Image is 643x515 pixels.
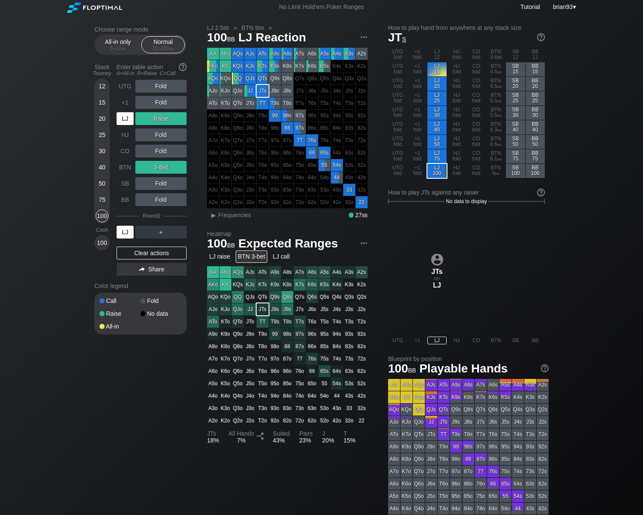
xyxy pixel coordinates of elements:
[269,48,281,60] div: A9s
[331,184,343,196] div: 100% fold in prior round
[232,147,244,159] div: 100% fold in prior round
[232,60,244,72] div: KQs
[96,236,108,249] div: 100
[244,73,256,84] div: QJs
[343,172,355,183] div: 100% fold in prior round
[408,135,427,149] div: +1 fold
[219,48,231,60] div: AKs
[244,85,256,97] div: JJ
[486,164,506,178] div: BTN 9
[294,48,306,60] div: A7s
[294,172,306,183] div: 100% fold in prior round
[427,149,447,163] div: LJ 75
[207,110,219,122] div: 100% fold in prior round
[96,193,108,206] div: 75
[269,97,281,109] div: T9s
[96,145,108,157] div: 30
[306,184,318,196] div: 100% fold in prior round
[467,48,486,62] div: CO fold
[219,159,231,171] div: 100% fold in prior round
[269,134,281,146] div: 100% fold in prior round
[447,77,466,91] div: HJ fold
[526,164,545,178] div: BB 100
[140,311,181,317] div: No data
[294,134,306,146] div: 77
[467,120,486,134] div: CO fold
[331,110,343,122] div: 100% fold in prior round
[331,122,343,134] div: 100% fold in prior round
[257,110,269,122] div: 100% fold in prior round
[331,48,343,60] div: A4s
[427,120,447,134] div: LJ 40
[520,3,540,10] a: Tutorial
[244,134,256,146] div: 100% fold in prior round
[207,97,219,109] div: ATo
[294,60,306,72] div: K7s
[356,48,368,60] div: A2s
[343,97,355,109] div: 100% fold in prior round
[506,120,525,134] div: SB 40
[553,3,573,10] span: brian93
[408,62,427,76] div: +1 fold
[497,83,502,89] span: bb
[96,209,108,222] div: 100
[447,164,466,178] div: HJ fold
[257,159,269,171] div: 100% fold in prior round
[447,149,466,163] div: HJ fold
[408,164,427,178] div: +1 fold
[331,172,343,183] div: 44
[497,156,502,162] span: bb
[232,85,244,97] div: QJo
[257,85,269,97] div: JTs
[135,80,187,93] div: Fold
[232,73,244,84] div: QQ
[506,62,525,76] div: SB 15
[96,96,108,109] div: 15
[331,60,343,72] div: 100% fold in prior round
[319,97,330,109] div: 100% fold in prior round
[257,97,269,109] div: TT
[257,134,269,146] div: 100% fold in prior round
[207,85,219,97] div: AJo
[356,147,368,159] div: 100% fold in prior round
[306,134,318,146] div: 76s
[388,77,407,91] div: UTG fold
[207,134,219,146] div: 100% fold in prior round
[467,164,486,178] div: CO fold
[356,134,368,146] div: 100% fold in prior round
[135,145,187,157] div: Fold
[219,172,231,183] div: 100% fold in prior round
[207,172,219,183] div: 100% fold in prior round
[427,135,447,149] div: LJ 50
[281,60,293,72] div: K8s
[331,147,343,159] div: 100% fold in prior round
[319,48,330,60] div: A5s
[356,110,368,122] div: 100% fold in prior round
[497,69,502,75] span: bb
[486,62,506,76] div: BTN 4.5
[294,159,306,171] div: 100% fold in prior round
[486,106,506,120] div: BTN 5.5
[244,147,256,159] div: 100% fold in prior round
[294,147,306,159] div: 100% fold in prior round
[306,85,318,97] div: 100% fold in prior round
[467,106,486,120] div: CO fold
[467,149,486,163] div: CO fold
[117,145,134,157] div: CO
[269,147,281,159] div: 100% fold in prior round
[117,177,134,190] div: SB
[486,91,506,105] div: BTN 5.5
[244,60,256,72] div: KJs
[526,120,545,134] div: BB 40
[258,24,264,31] span: bb
[269,122,281,134] div: 100% fold in prior round
[219,110,231,122] div: 100% fold in prior round
[306,97,318,109] div: 100% fold in prior round
[526,77,545,91] div: BB 20
[117,96,134,109] div: +1
[117,80,134,93] div: UTG
[526,106,545,120] div: BB 30
[269,85,281,97] div: J9s
[306,110,318,122] div: 100% fold in prior round
[143,37,183,53] div: Normal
